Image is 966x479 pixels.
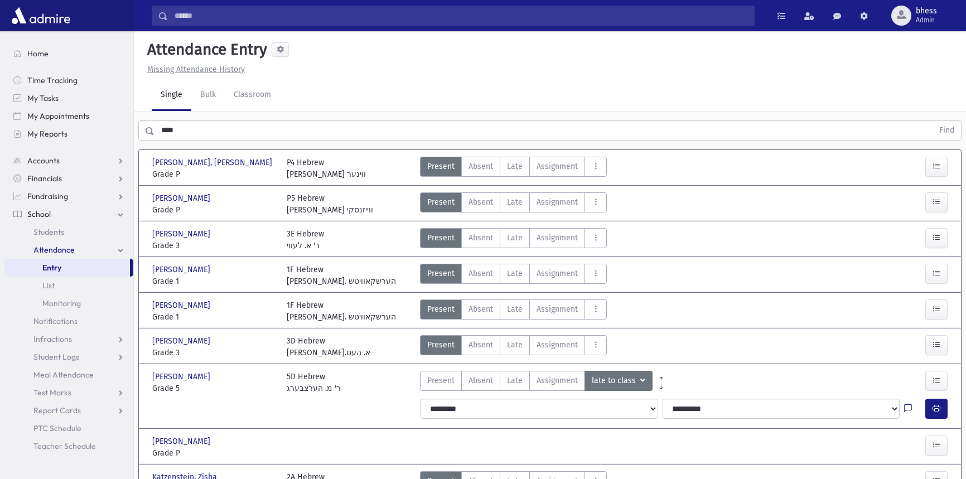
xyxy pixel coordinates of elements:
a: Missing Attendance History [143,65,245,74]
span: Report Cards [33,405,81,415]
span: Home [27,49,49,59]
h5: Attendance Entry [143,40,267,59]
span: Infractions [33,334,72,344]
div: AttTypes [420,192,607,216]
div: AttTypes [420,371,653,394]
span: Absent [468,375,493,386]
a: Bulk [191,80,225,111]
span: Assignment [537,375,578,386]
div: 1F Hebrew [PERSON_NAME]. הערשקאוויטש [287,264,396,287]
span: List [42,280,55,291]
a: Time Tracking [4,71,133,89]
span: Meal Attendance [33,370,94,380]
span: [PERSON_NAME], [PERSON_NAME] [152,157,274,168]
a: PTC Schedule [4,419,133,437]
a: Entry [4,259,130,277]
div: 5D Hebrew ר' מ. הערצבערג [287,371,341,394]
span: Absent [468,196,493,208]
a: Accounts [4,152,133,170]
span: late to class [592,375,638,387]
span: Late [507,339,523,351]
span: bhess [916,7,937,16]
span: Grade 3 [152,347,276,359]
a: Students [4,223,133,241]
a: Home [4,45,133,62]
span: My Reports [27,129,67,139]
a: School [4,205,133,223]
span: Time Tracking [27,75,78,85]
a: Teacher Schedule [4,437,133,455]
a: Fundraising [4,187,133,205]
span: [PERSON_NAME] [152,371,212,383]
span: Grade P [152,168,276,180]
span: Present [427,303,455,315]
span: Grade 1 [152,275,276,287]
span: Absent [468,161,493,172]
span: Present [427,196,455,208]
span: Assignment [537,232,578,244]
span: Absent [468,268,493,279]
span: Grade 1 [152,311,276,323]
span: Accounts [27,156,60,166]
span: [PERSON_NAME] [152,192,212,204]
span: Student Logs [33,352,79,362]
div: AttTypes [420,299,607,323]
span: Present [427,375,455,386]
a: My Appointments [4,107,133,125]
span: Assignment [537,196,578,208]
span: Present [427,232,455,244]
span: Assignment [537,268,578,279]
span: Late [507,196,523,208]
span: Teacher Schedule [33,441,96,451]
a: Test Marks [4,384,133,401]
span: Attendance [33,245,75,255]
a: Single [152,80,191,111]
span: Absent [468,339,493,351]
a: Attendance [4,241,133,259]
span: My Appointments [27,111,89,121]
button: Find [933,121,961,140]
a: Report Cards [4,401,133,419]
span: Present [427,268,455,279]
span: Fundraising [27,191,68,201]
span: Late [507,375,523,386]
div: AttTypes [420,264,607,287]
a: Classroom [225,80,280,111]
span: Notifications [33,316,78,326]
u: Missing Attendance History [147,65,245,74]
span: Students [33,227,64,237]
div: 3E Hebrew ר' א. לעווי [287,228,324,251]
span: Absent [468,303,493,315]
div: AttTypes [420,228,607,251]
span: [PERSON_NAME] [152,228,212,240]
a: Student Logs [4,348,133,366]
span: Grade 3 [152,240,276,251]
a: Infractions [4,330,133,348]
div: AttTypes [420,157,607,180]
button: late to class [585,371,653,391]
span: PTC Schedule [33,423,81,433]
span: [PERSON_NAME] [152,264,212,275]
input: Search [168,6,754,26]
span: Late [507,161,523,172]
span: Monitoring [42,298,81,308]
span: Grade P [152,204,276,216]
a: Financials [4,170,133,187]
span: Test Marks [33,388,71,398]
span: Absent [468,232,493,244]
span: [PERSON_NAME] [152,436,212,447]
span: Grade 5 [152,383,276,394]
span: My Tasks [27,93,59,103]
span: Late [507,303,523,315]
span: Late [507,268,523,279]
img: AdmirePro [9,4,73,27]
span: [PERSON_NAME] [152,299,212,311]
a: Monitoring [4,294,133,312]
span: Late [507,232,523,244]
div: 1F Hebrew [PERSON_NAME]. הערשקאוויטש [287,299,396,323]
span: School [27,209,51,219]
div: P5 Hebrew [PERSON_NAME] ווייזנסקי [287,192,373,216]
span: Present [427,339,455,351]
span: Assignment [537,339,578,351]
div: P4 Hebrew [PERSON_NAME] ווינער [287,157,366,180]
